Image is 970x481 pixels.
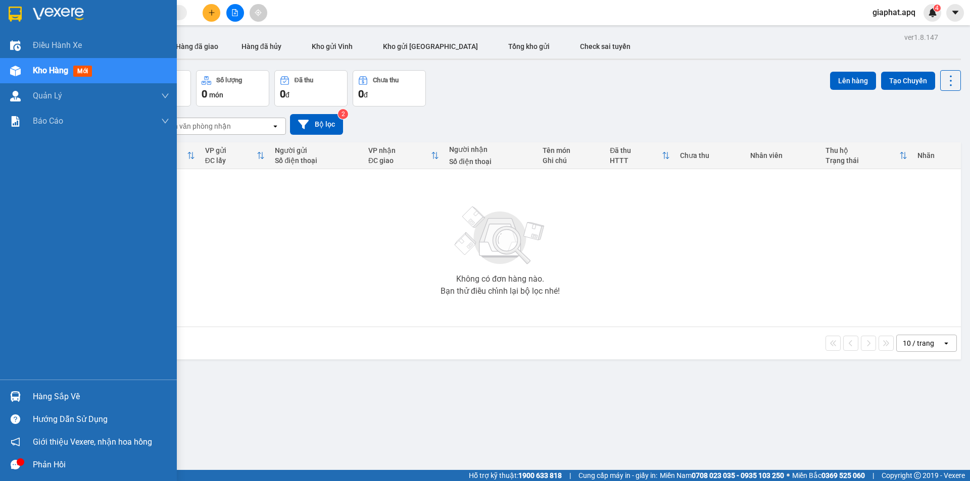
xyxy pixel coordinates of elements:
div: Ghi chú [543,156,600,165]
span: giaphat.apq [864,6,924,19]
img: logo-vxr [9,7,22,22]
svg: open [271,122,279,130]
span: Báo cáo [33,115,63,127]
span: Giới thiệu Vexere, nhận hoa hồng [33,436,152,448]
span: Kho hàng [33,66,68,75]
span: món [209,91,223,99]
span: Miền Bắc [792,470,865,481]
button: Hàng đã giao [168,34,226,59]
img: solution-icon [10,116,21,127]
div: Không có đơn hàng nào. [456,275,544,283]
span: message [11,460,20,469]
button: Lên hàng [830,72,876,90]
span: mới [73,66,92,77]
span: 0 [358,88,364,100]
strong: 0708 023 035 - 0935 103 250 [692,471,784,479]
span: đ [285,91,289,99]
div: Phản hồi [33,457,169,472]
button: Bộ lọc [290,114,343,135]
div: 10 / trang [903,338,934,348]
div: HTTT [610,156,662,165]
th: Toggle SortBy [820,142,912,169]
button: Đã thu0đ [274,70,348,106]
div: Hướng dẫn sử dụng [33,412,169,427]
div: ĐC lấy [205,156,257,165]
span: Miền Nam [660,470,784,481]
span: 4 [935,5,939,12]
button: file-add [226,4,244,22]
strong: 1900 633 818 [518,471,562,479]
span: 0 [280,88,285,100]
span: | [872,470,874,481]
div: Chưa thu [680,151,740,159]
button: Tạo Chuyến [881,72,935,90]
span: Check sai tuyến [580,42,630,50]
button: Chưa thu0đ [353,70,426,106]
div: Trạng thái [826,156,899,165]
div: ĐC giao [368,156,431,165]
img: warehouse-icon [10,40,21,51]
div: Số điện thoại [275,156,358,165]
sup: 2 [338,109,348,119]
span: Hỗ trợ kỹ thuật: [469,470,562,481]
div: Nhãn [917,151,956,159]
span: caret-down [951,8,960,17]
div: VP nhận [368,146,431,154]
th: Toggle SortBy [363,142,444,169]
div: Tên món [543,146,600,154]
div: Thu hộ [826,146,899,154]
span: Kho gửi [GEOGRAPHIC_DATA] [383,42,478,50]
span: down [161,117,169,125]
strong: 0369 525 060 [821,471,865,479]
div: Người nhận [449,145,532,153]
span: Kho gửi Vinh [312,42,353,50]
span: | [569,470,571,481]
div: VP gửi [205,146,257,154]
button: plus [203,4,220,22]
div: Chưa thu [373,77,399,84]
span: Điều hành xe [33,39,82,51]
button: aim [250,4,267,22]
img: svg+xml;base64,PHN2ZyBjbGFzcz0ibGlzdC1wbHVnX19zdmciIHhtbG5zPSJodHRwOi8vd3d3LnczLm9yZy8yMDAwL3N2Zy... [450,200,551,271]
span: Quản Lý [33,89,62,102]
div: Đã thu [295,77,313,84]
span: notification [11,437,20,447]
div: Bạn thử điều chỉnh lại bộ lọc nhé! [441,287,560,295]
span: file-add [231,9,238,16]
div: Người gửi [275,146,358,154]
svg: open [942,339,950,347]
span: Tổng kho gửi [508,42,550,50]
button: Số lượng0món [196,70,269,106]
span: Cung cấp máy in - giấy in: [578,470,657,481]
div: Số lượng [216,77,242,84]
img: icon-new-feature [928,8,937,17]
img: warehouse-icon [10,391,21,402]
span: 0 [202,88,207,100]
div: Đã thu [610,146,662,154]
span: copyright [914,472,921,479]
button: caret-down [946,4,964,22]
div: ver 1.8.147 [904,32,938,43]
img: warehouse-icon [10,91,21,101]
span: Hàng đã hủy [241,42,281,50]
span: plus [208,9,215,16]
span: down [161,92,169,100]
span: đ [364,91,368,99]
img: warehouse-icon [10,66,21,76]
th: Toggle SortBy [200,142,270,169]
span: aim [255,9,262,16]
span: ⚪️ [787,473,790,477]
div: Chọn văn phòng nhận [161,121,231,131]
div: Hàng sắp về [33,389,169,404]
div: Nhân viên [750,151,815,159]
span: question-circle [11,414,20,424]
div: Số điện thoại [449,157,532,166]
sup: 4 [934,5,941,12]
th: Toggle SortBy [605,142,675,169]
